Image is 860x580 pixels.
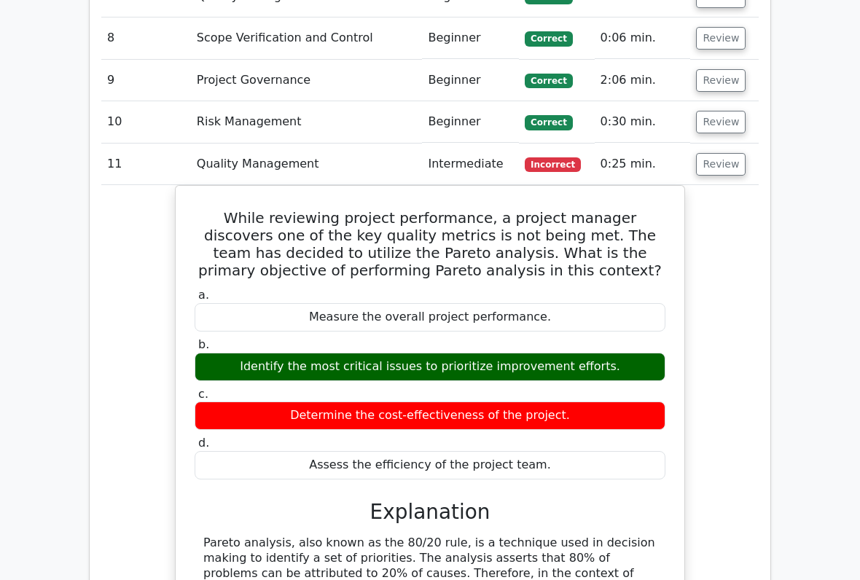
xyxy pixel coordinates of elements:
span: b. [198,337,209,351]
span: a. [198,288,209,302]
span: Incorrect [525,157,581,172]
td: Risk Management [191,101,423,143]
div: Assess the efficiency of the project team. [195,451,665,479]
h5: While reviewing project performance, a project manager discovers one of the key quality metrics i... [193,209,667,279]
span: d. [198,436,209,450]
td: 9 [101,60,191,101]
td: Beginner [422,101,519,143]
td: 0:30 min. [595,101,691,143]
span: Correct [525,74,572,88]
h3: Explanation [203,500,657,524]
td: Scope Verification and Control [191,17,423,59]
td: 8 [101,17,191,59]
td: Beginner [422,60,519,101]
span: Correct [525,115,572,130]
div: Determine the cost-effectiveness of the project. [195,401,665,430]
td: Project Governance [191,60,423,101]
div: Identify the most critical issues to prioritize improvement efforts. [195,353,665,381]
button: Review [696,27,746,50]
div: Measure the overall project performance. [195,303,665,332]
td: 10 [101,101,191,143]
span: Correct [525,31,572,46]
button: Review [696,69,746,92]
button: Review [696,153,746,176]
td: 2:06 min. [595,60,691,101]
td: Beginner [422,17,519,59]
td: 0:25 min. [595,144,691,185]
td: 0:06 min. [595,17,691,59]
td: Quality Management [191,144,423,185]
span: c. [198,387,208,401]
td: 11 [101,144,191,185]
button: Review [696,111,746,133]
td: Intermediate [422,144,519,185]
